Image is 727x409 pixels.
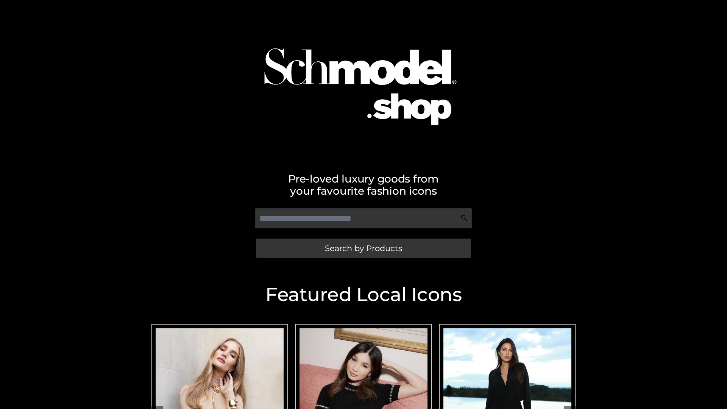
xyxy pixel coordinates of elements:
img: Search Icon [460,214,468,222]
a: Search by Products [256,239,471,258]
h2: Featured Local Icons​ [148,285,579,304]
span: Search by Products [325,244,402,252]
h2: Pre-loved luxury goods from your favourite fashion icons [148,173,579,197]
